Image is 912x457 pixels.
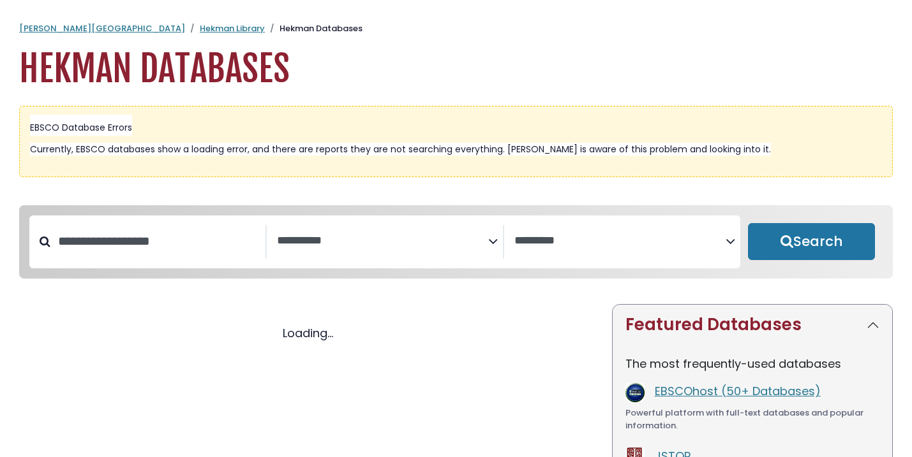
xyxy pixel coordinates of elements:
div: Loading... [19,324,597,342]
span: EBSCO Database Errors [30,121,132,134]
nav: breadcrumb [19,22,893,35]
button: Featured Databases [613,305,892,345]
a: [PERSON_NAME][GEOGRAPHIC_DATA] [19,22,185,34]
div: Powerful platform with full-text databases and popular information. [625,407,879,432]
textarea: Search [514,235,726,248]
textarea: Search [277,235,488,248]
li: Hekman Databases [265,22,363,35]
h1: Hekman Databases [19,48,893,91]
span: Currently, EBSCO databases show a loading error, and there are reports they are not searching eve... [30,143,771,156]
a: Hekman Library [200,22,265,34]
button: Submit for Search Results [748,223,875,260]
p: The most frequently-used databases [625,355,879,372]
nav: Search filters [19,205,893,279]
input: Search database by title or keyword [50,231,265,252]
a: EBSCOhost (50+ Databases) [655,383,821,399]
